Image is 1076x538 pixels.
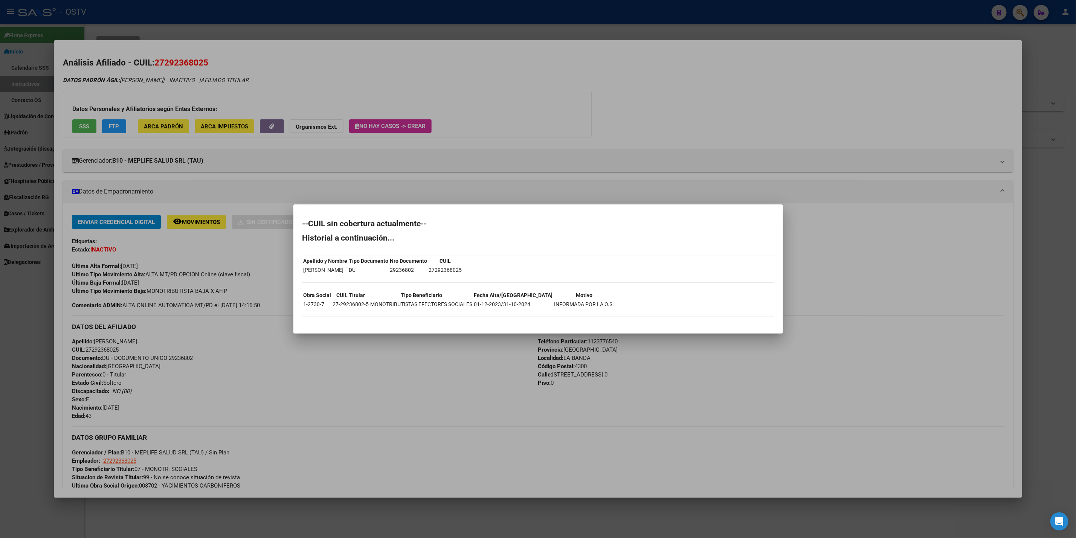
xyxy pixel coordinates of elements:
[390,257,428,265] th: Nro Documento
[333,300,369,308] td: 27-29236802-5
[303,291,332,299] th: Obra Social
[333,291,369,299] th: CUIL Titular
[349,257,389,265] th: Tipo Documento
[303,266,348,274] td: [PERSON_NAME]
[370,300,473,308] td: MONOTRIBUTISTAS EFECTORES SOCIALES
[474,300,553,308] td: 01-12-2023/31-10-2024
[390,266,428,274] td: 29236802
[303,300,332,308] td: 1-2730-7
[554,291,615,299] th: Motivo
[302,220,774,227] h2: --CUIL sin cobertura actualmente--
[303,257,348,265] th: Apellido y Nombre
[554,300,615,308] td: INFORMADA POR LA O.S.
[370,291,473,299] th: Tipo Beneficiario
[302,234,774,242] h2: Historial a continuación...
[474,291,553,299] th: Fecha Alta/[GEOGRAPHIC_DATA]
[1050,512,1068,530] div: Open Intercom Messenger
[349,266,389,274] td: DU
[429,266,462,274] td: 27292368025
[429,257,462,265] th: CUIL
